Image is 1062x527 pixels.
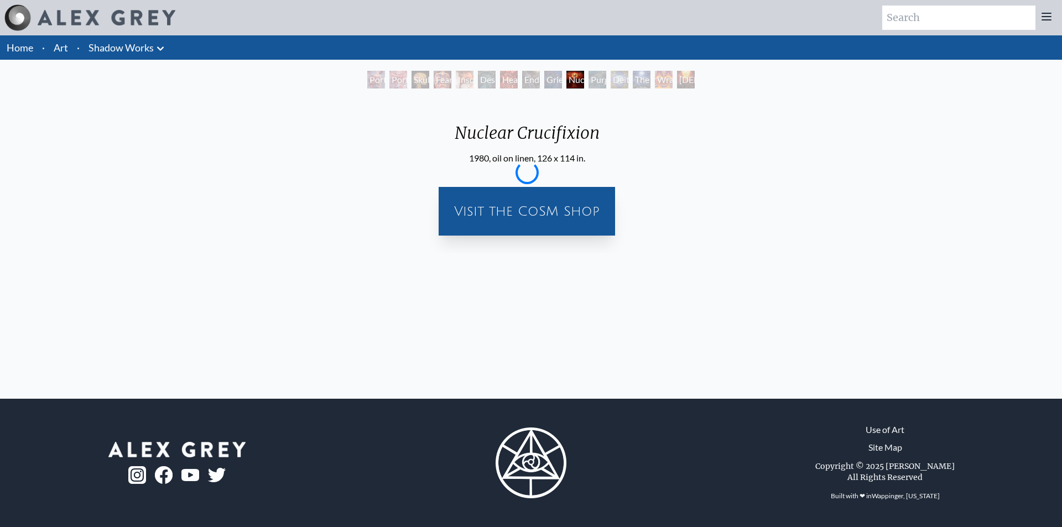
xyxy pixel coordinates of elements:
a: Home [7,41,33,54]
div: Skull Fetus [412,71,429,88]
div: Fear [434,71,451,88]
div: Insomnia [456,71,473,88]
li: · [72,35,84,60]
img: ig-logo.png [128,466,146,484]
img: youtube-logo.png [181,469,199,482]
a: Shadow Works [88,40,154,55]
a: Site Map [868,441,902,454]
div: Headache [500,71,518,88]
div: Grieving [544,71,562,88]
div: Wrathful Deity [655,71,673,88]
div: The Soul Finds It's Way [633,71,650,88]
div: Nuclear Crucifixion [446,123,608,152]
div: Despair [478,71,496,88]
img: twitter-logo.png [208,468,226,482]
a: Wappinger, [US_STATE] [872,492,940,500]
div: Nuclear Crucifixion [566,71,584,88]
div: Portrait of an Artist 2 [367,71,385,88]
div: Deities & Demons Drinking from the Milky Pool [611,71,628,88]
div: Portrait of an Artist 1 [389,71,407,88]
img: fb-logo.png [155,466,173,484]
li: · [38,35,49,60]
input: Search [882,6,1035,30]
div: [DEMOGRAPHIC_DATA] & the Two Thieves [677,71,695,88]
div: Endarkenment [522,71,540,88]
a: Use of Art [866,423,904,436]
a: Visit the CoSM Shop [445,194,608,229]
div: Built with ❤ in [826,487,944,505]
div: All Rights Reserved [847,472,923,483]
a: Art [54,40,68,55]
div: Copyright © 2025 [PERSON_NAME] [815,461,955,472]
div: 1980, oil on linen, 126 x 114 in. [446,152,608,165]
div: Purging [589,71,606,88]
